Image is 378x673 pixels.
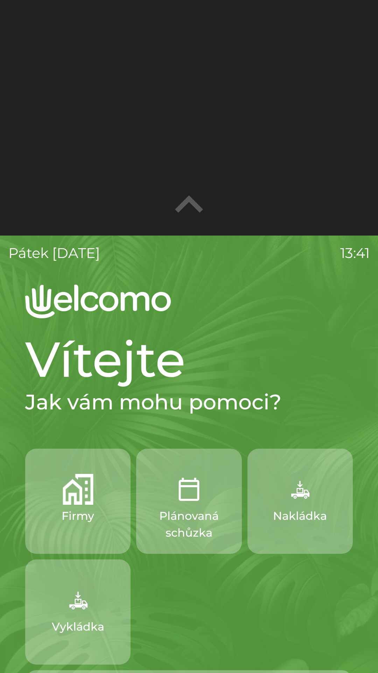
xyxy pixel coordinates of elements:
[62,508,94,524] p: Firmy
[174,474,204,505] img: 8604b6e8-2b92-4852-858d-af93d6db5933.png
[8,243,100,264] p: pátek [DATE]
[247,449,353,554] button: Nakládka
[285,474,315,505] img: f13ba18a-b211-450c-abe6-f0da78179e0f.png
[25,449,131,554] button: Firmy
[63,474,93,505] img: 122be468-0449-4234-a4e4-f2ffd399f15f.png
[340,243,370,264] p: 13:41
[25,285,353,318] img: Logo
[52,618,104,635] p: Vykládka
[25,559,131,665] button: Vykládka
[25,389,353,415] h2: Jak vám mohu pomoci?
[136,449,241,554] button: Plánovaná schůzka
[63,585,93,616] img: 704c4644-117f-4429-9160-065010197bca.png
[25,329,353,389] h1: Vítejte
[273,508,327,524] p: Nakládka
[153,508,225,541] p: Plánovaná schůzka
